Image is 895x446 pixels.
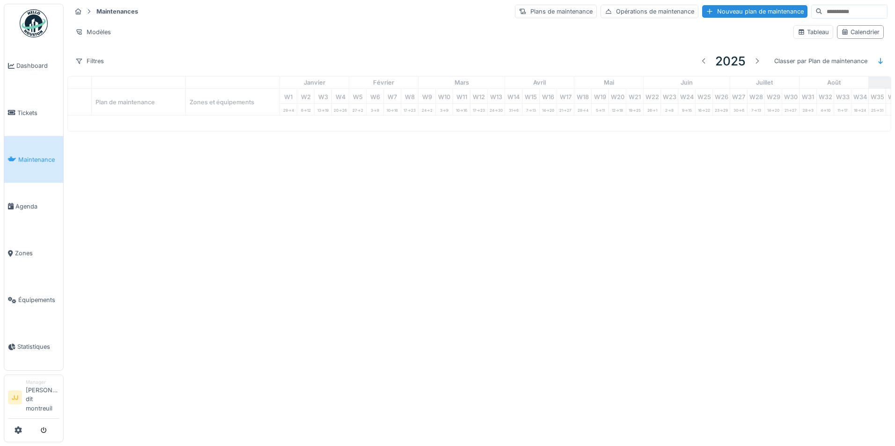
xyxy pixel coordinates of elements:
[592,89,609,103] div: W 19
[20,9,48,37] img: Badge_color-CXgf-gQk.svg
[280,77,349,89] div: janvier
[17,108,59,117] span: Tickets
[470,104,487,115] div: 17 -> 23
[817,89,834,103] div: W 32
[332,104,349,115] div: 20 -> 26
[436,104,453,115] div: 3 -> 9
[15,202,59,211] span: Agenda
[800,89,816,103] div: W 31
[765,89,782,103] div: W 29
[71,25,115,39] div: Modèles
[17,342,59,351] span: Statistiques
[626,89,643,103] div: W 21
[505,89,522,103] div: W 14
[488,89,505,103] div: W 13
[522,89,539,103] div: W 15
[715,54,746,68] h3: 2025
[851,104,868,115] div: 18 -> 24
[540,104,557,115] div: 14 -> 20
[384,89,401,103] div: W 7
[730,77,799,89] div: juillet
[678,89,695,103] div: W 24
[702,5,807,18] div: Nouveau plan de maintenance
[748,104,764,115] div: 7 -> 13
[601,5,698,18] div: Opérations de maintenance
[26,379,59,417] li: [PERSON_NAME] dit montreuil
[574,77,643,89] div: mai
[730,89,747,103] div: W 27
[841,28,880,36] div: Calendrier
[4,136,63,183] a: Maintenance
[782,104,799,115] div: 21 -> 27
[696,104,712,115] div: 16 -> 22
[18,295,59,304] span: Équipements
[505,104,522,115] div: 31 -> 6
[93,7,142,16] strong: Maintenances
[16,61,59,70] span: Dashboard
[574,104,591,115] div: 28 -> 4
[453,104,470,115] div: 10 -> 16
[470,89,487,103] div: W 12
[515,5,597,18] div: Plans de maintenance
[713,89,730,103] div: W 26
[626,104,643,115] div: 19 -> 25
[644,104,660,115] div: 26 -> 1
[488,104,505,115] div: 24 -> 30
[4,277,63,324] a: Équipements
[18,155,59,164] span: Maintenance
[367,89,383,103] div: W 6
[401,89,418,103] div: W 8
[798,28,829,36] div: Tableau
[522,104,539,115] div: 7 -> 13
[834,104,851,115] div: 11 -> 17
[851,89,868,103] div: W 34
[4,183,63,230] a: Agenda
[332,89,349,103] div: W 4
[71,54,108,68] div: Filtres
[696,89,712,103] div: W 25
[367,104,383,115] div: 3 -> 9
[436,89,453,103] div: W 10
[418,104,435,115] div: 24 -> 2
[609,104,626,115] div: 12 -> 18
[297,104,314,115] div: 6 -> 12
[4,89,63,136] a: Tickets
[4,324,63,370] a: Statistiques
[349,89,366,103] div: W 5
[644,77,730,89] div: juin
[609,89,626,103] div: W 20
[92,89,185,115] div: Plan de maintenance
[748,89,764,103] div: W 28
[869,89,886,103] div: W 35
[557,89,574,103] div: W 17
[800,104,816,115] div: 28 -> 3
[4,230,63,277] a: Zones
[557,104,574,115] div: 21 -> 27
[8,379,59,419] a: JJ Manager[PERSON_NAME] dit montreuil
[713,104,730,115] div: 23 -> 29
[26,379,59,386] div: Manager
[644,89,660,103] div: W 22
[678,104,695,115] div: 9 -> 15
[661,89,678,103] div: W 23
[315,104,331,115] div: 13 -> 19
[782,89,799,103] div: W 30
[384,104,401,115] div: 10 -> 16
[661,104,678,115] div: 2 -> 8
[349,77,418,89] div: février
[186,89,279,115] div: Zones et équipements
[8,390,22,404] li: JJ
[730,104,747,115] div: 30 -> 6
[315,89,331,103] div: W 3
[592,104,609,115] div: 5 -> 11
[280,89,297,103] div: W 1
[817,104,834,115] div: 4 -> 10
[765,104,782,115] div: 14 -> 20
[574,89,591,103] div: W 18
[418,77,505,89] div: mars
[453,89,470,103] div: W 11
[280,104,297,115] div: 29 -> 4
[770,54,872,68] div: Classer par Plan de maintenance
[869,104,886,115] div: 25 -> 31
[540,89,557,103] div: W 16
